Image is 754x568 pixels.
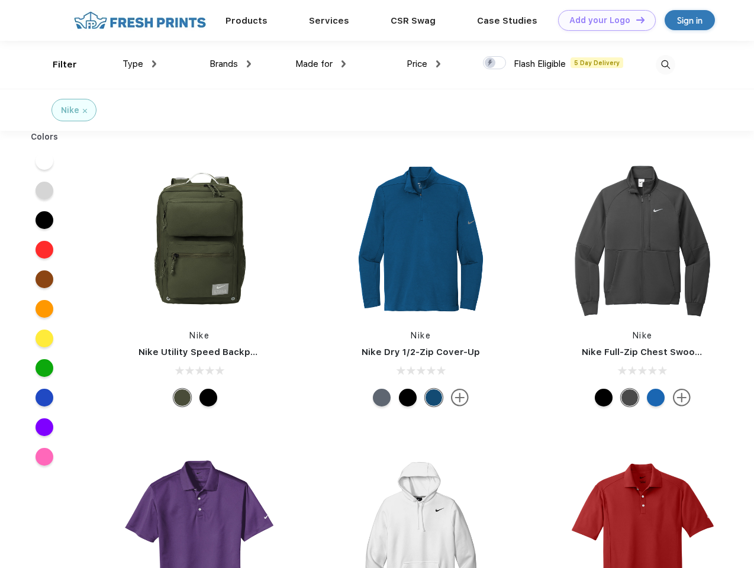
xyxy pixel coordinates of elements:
[633,331,653,340] a: Nike
[595,389,613,406] div: Black
[309,15,349,26] a: Services
[342,160,500,318] img: func=resize&h=266
[636,17,645,23] img: DT
[247,60,251,67] img: dropdown.png
[123,59,143,69] span: Type
[70,10,210,31] img: fo%20logo%202.webp
[152,60,156,67] img: dropdown.png
[362,347,480,357] a: Nike Dry 1/2-Zip Cover-Up
[569,15,630,25] div: Add your Logo
[407,59,427,69] span: Price
[295,59,333,69] span: Made for
[121,160,278,318] img: func=resize&h=266
[673,389,691,406] img: more.svg
[564,160,721,318] img: func=resize&h=266
[391,15,436,26] a: CSR Swag
[436,60,440,67] img: dropdown.png
[373,389,391,406] div: Navy Heather
[53,58,77,72] div: Filter
[656,55,675,75] img: desktop_search.svg
[138,347,266,357] a: Nike Utility Speed Backpack
[514,59,566,69] span: Flash Eligible
[425,389,443,406] div: Gym Blue
[199,389,217,406] div: Black
[341,60,346,67] img: dropdown.png
[225,15,268,26] a: Products
[621,389,639,406] div: Anthracite
[173,389,191,406] div: Cargo Khaki
[210,59,238,69] span: Brands
[571,57,623,68] span: 5 Day Delivery
[83,109,87,113] img: filter_cancel.svg
[665,10,715,30] a: Sign in
[411,331,431,340] a: Nike
[451,389,469,406] img: more.svg
[399,389,417,406] div: Black
[647,389,665,406] div: Royal
[22,131,67,143] div: Colors
[677,14,703,27] div: Sign in
[582,347,739,357] a: Nike Full-Zip Chest Swoosh Jacket
[61,104,79,117] div: Nike
[189,331,210,340] a: Nike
